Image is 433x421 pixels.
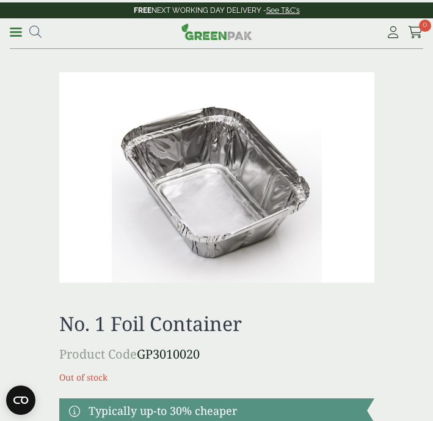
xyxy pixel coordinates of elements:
p: GP3010020 [59,345,374,363]
i: Cart [408,26,423,39]
span: 0 [419,20,431,32]
p: Out of stock [59,371,374,384]
span: Product Code [59,346,137,362]
h1: No. 1 Foil Container [59,312,374,335]
strong: FREE [134,6,151,15]
button: Open CMP widget [6,386,35,415]
img: GreenPak Supplies [181,23,252,40]
img: No.1 Foil Container [59,72,374,283]
i: My Account [385,26,401,39]
a: 0 [408,23,423,42]
a: See T&C's [266,6,300,15]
